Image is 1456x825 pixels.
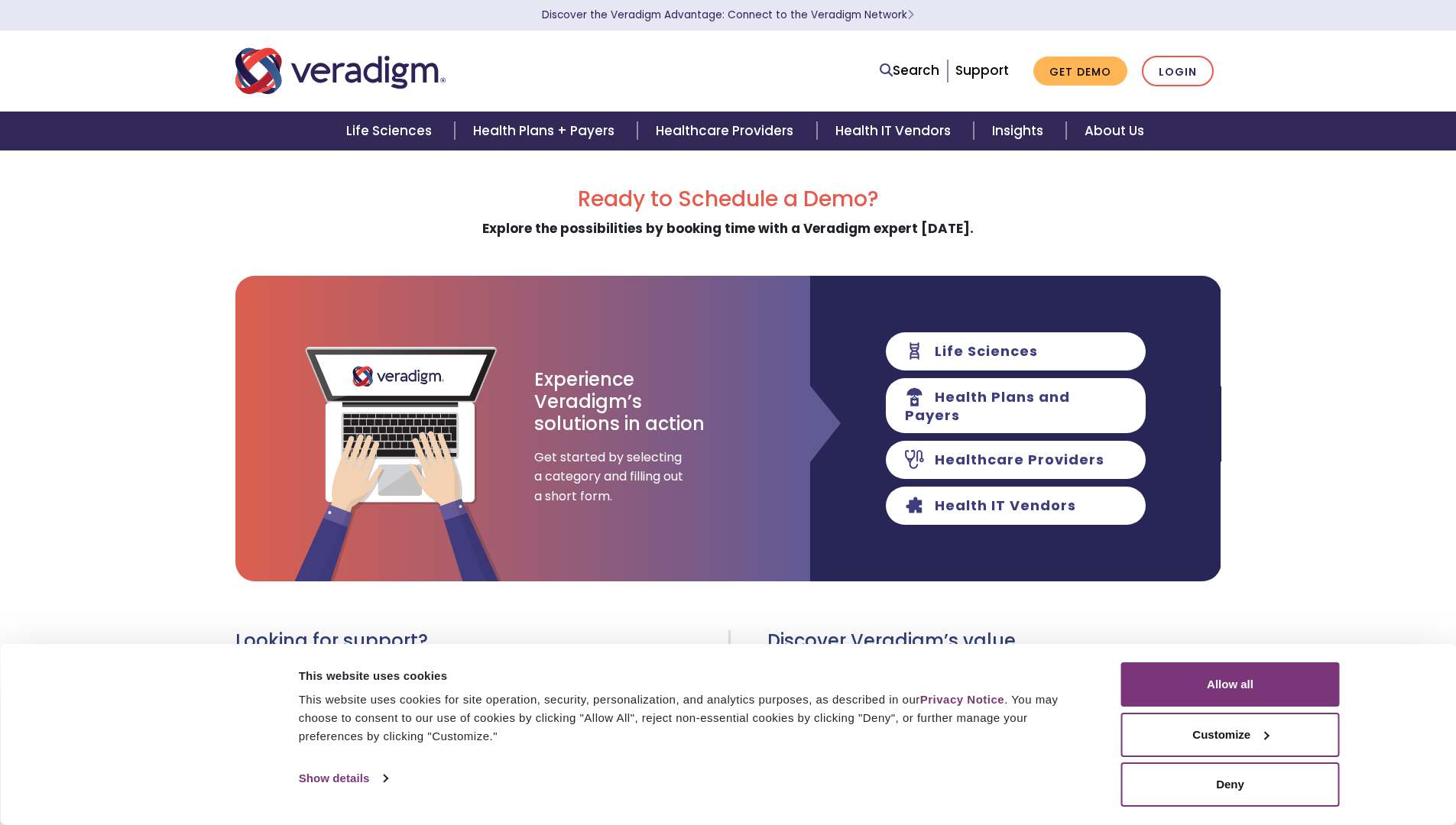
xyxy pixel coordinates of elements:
button: Allow all [1121,662,1340,707]
h2: Ready to Schedule a Demo? [235,186,1221,212]
div: This website uses cookies [299,667,1087,685]
h3: Looking for support? [235,630,717,652]
a: Health Plans + Payers [455,112,637,150]
a: Search [880,60,939,81]
h3: Experience Veradigm’s solutions in action [534,369,706,435]
a: Health IT Vendors [817,112,974,150]
a: Privacy Notice [920,693,1004,706]
a: Insights [974,112,1066,150]
div: This website uses cookies for site operation, security, personalization, and analytics purposes, ... [299,691,1087,746]
img: Veradigm logo [235,46,446,96]
a: Show details [299,767,388,790]
a: Login [1142,56,1214,87]
a: Life Sciences [328,112,455,150]
span: Learn More [907,8,914,22]
a: Get Demo [1033,57,1127,86]
h3: Discover Veradigm’s value [767,630,1221,652]
a: Support [955,61,1009,79]
span: Get started by selecting a category and filling out a short form. [534,448,687,506]
strong: Explore the possibilities by booking time with a Veradigm expert [DATE]. [482,219,974,238]
a: Healthcare Providers [637,112,816,150]
a: About Us [1066,112,1163,150]
button: Deny [1121,762,1340,807]
button: Customize [1121,713,1340,757]
a: Discover the Veradigm Advantage: Connect to the Veradigm NetworkLearn More [542,8,914,22]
